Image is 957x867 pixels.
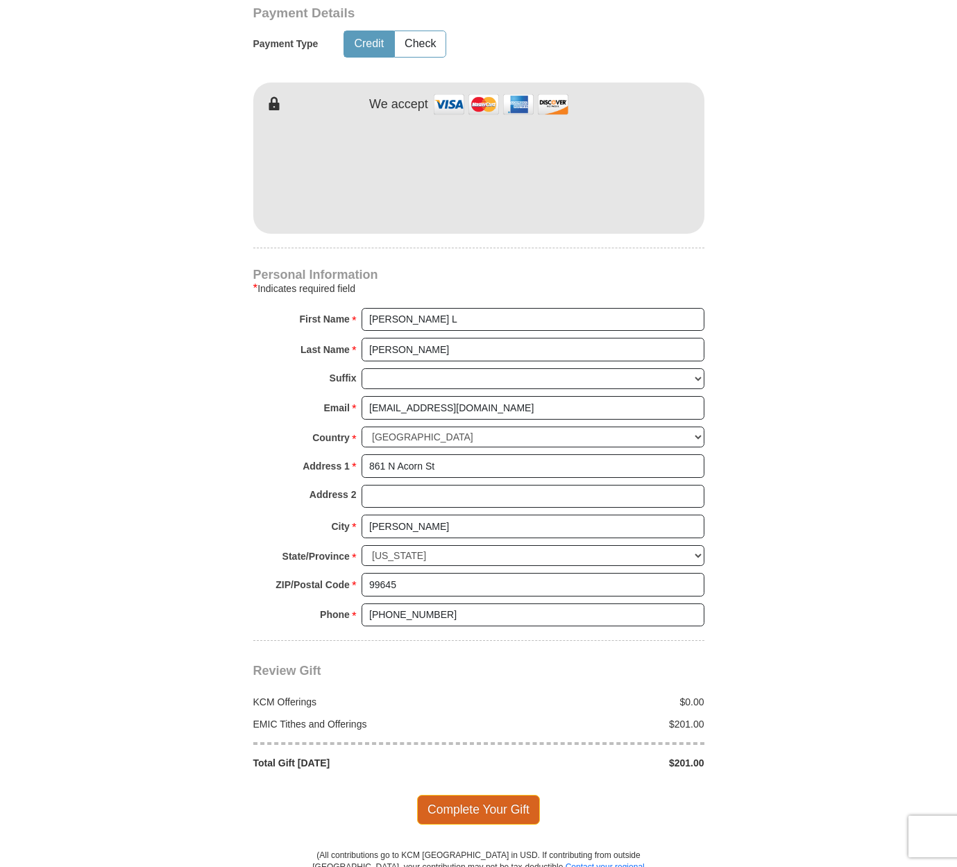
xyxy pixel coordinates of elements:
[253,269,704,280] h4: Personal Information
[312,428,350,447] strong: Country
[479,695,712,709] div: $0.00
[310,485,357,504] strong: Address 2
[246,695,479,709] div: KCM Offerings
[282,547,350,566] strong: State/Province
[253,6,607,22] h3: Payment Details
[253,664,321,678] span: Review Gift
[253,38,319,50] h5: Payment Type
[276,575,350,594] strong: ZIP/Postal Code
[300,340,350,359] strong: Last Name
[253,280,704,297] div: Indicates required field
[303,456,350,476] strong: Address 1
[432,89,570,119] img: credit cards accepted
[300,309,350,329] strong: First Name
[344,31,393,57] button: Credit
[417,795,540,824] span: Complete Your Gift
[479,756,712,770] div: $201.00
[320,605,350,624] strong: Phone
[479,717,712,731] div: $201.00
[331,517,349,536] strong: City
[246,717,479,731] div: EMIC Tithes and Offerings
[246,756,479,770] div: Total Gift [DATE]
[369,97,428,112] h4: We accept
[395,31,446,57] button: Check
[330,368,357,388] strong: Suffix
[324,398,350,418] strong: Email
